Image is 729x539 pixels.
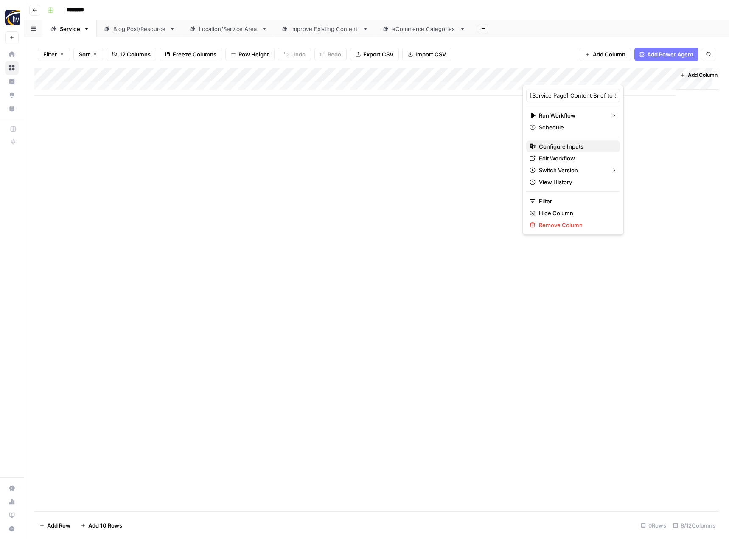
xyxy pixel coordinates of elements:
span: Run Workflow [539,111,605,120]
a: Home [5,48,19,61]
button: Import CSV [402,48,451,61]
span: Add Row [47,521,70,530]
a: Improve Existing Content [275,20,376,37]
a: Browse [5,61,19,75]
button: Add 10 Rows [76,519,127,532]
button: Redo [314,48,347,61]
span: View History [539,178,613,186]
div: 0 Rows [637,519,670,532]
span: Switch Version [539,166,605,174]
span: Add Column [688,71,718,79]
a: Location/Service Area [182,20,275,37]
a: Insights [5,75,19,88]
span: Export CSV [363,50,393,59]
button: Add Row [34,519,76,532]
span: Filter [43,50,57,59]
a: Service [43,20,97,37]
a: Your Data [5,102,19,115]
a: Usage [5,495,19,508]
div: Improve Existing Content [291,25,359,33]
button: Sort [73,48,103,61]
span: Filter [539,197,613,205]
span: 12 Columns [120,50,151,59]
a: Learning Hub [5,508,19,522]
div: eCommerce Categories [392,25,456,33]
span: Import CSV [415,50,446,59]
button: 12 Columns [107,48,156,61]
button: Filter [38,48,70,61]
span: Undo [291,50,306,59]
button: Help + Support [5,522,19,536]
button: Add Column [677,70,721,81]
span: Add 10 Rows [88,521,122,530]
span: Edit Workflow [539,154,613,163]
div: Location/Service Area [199,25,258,33]
span: Hide Column [539,209,613,217]
span: Sort [79,50,90,59]
span: Configure Inputs [539,142,613,151]
span: Schedule [539,123,613,132]
a: eCommerce Categories [376,20,473,37]
span: Add Column [593,50,625,59]
a: Blog Post/Resource [97,20,182,37]
a: Opportunities [5,88,19,102]
span: Redo [328,50,341,59]
span: Freeze Columns [173,50,216,59]
div: Service [60,25,80,33]
div: Blog Post/Resource [113,25,166,33]
button: Export CSV [350,48,399,61]
span: Add Power Agent [647,50,693,59]
div: 8/12 Columns [670,519,719,532]
span: Remove Column [539,221,613,229]
button: Add Column [580,48,631,61]
button: Undo [278,48,311,61]
img: HigherVisibility Logo [5,10,20,25]
span: Row Height [238,50,269,59]
button: Row Height [225,48,275,61]
button: Workspace: HigherVisibility [5,7,19,28]
button: Add Power Agent [634,48,698,61]
a: Settings [5,481,19,495]
button: Freeze Columns [160,48,222,61]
